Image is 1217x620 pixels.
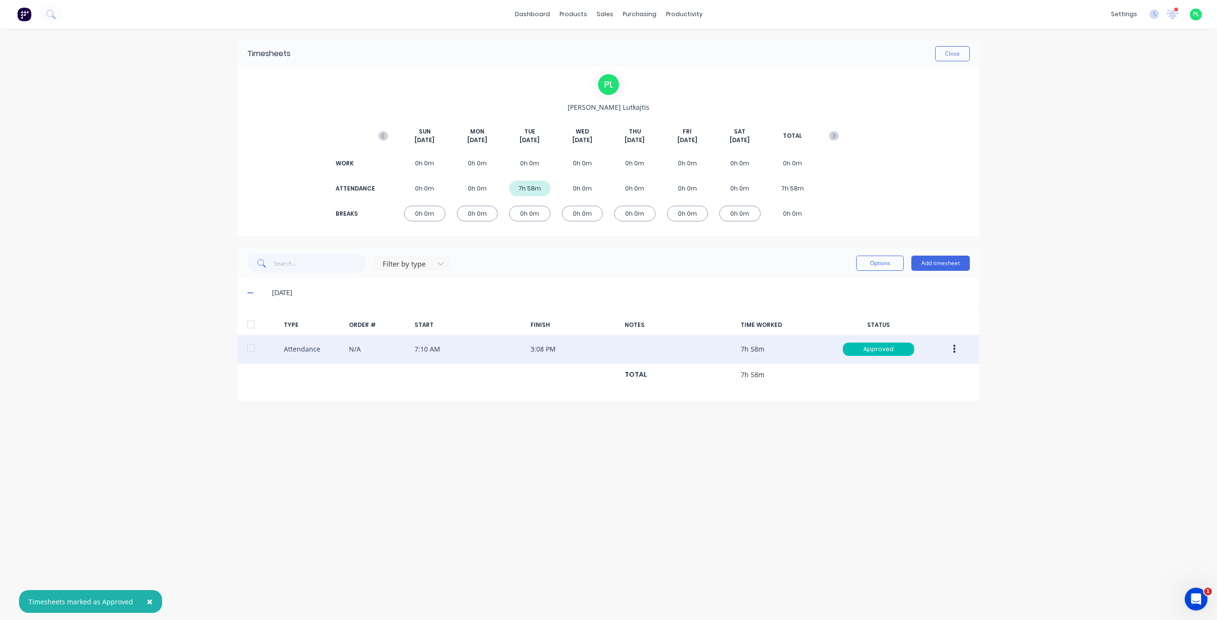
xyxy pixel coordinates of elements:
div: 0h 0m [562,181,603,196]
div: settings [1106,7,1142,21]
iframe: Intercom live chat [1185,588,1207,610]
span: 1 [1204,588,1212,595]
div: 0h 0m [719,206,761,221]
span: SUN [419,127,431,136]
div: 0h 0m [457,206,498,221]
span: THU [629,127,641,136]
div: 0h 0m [719,155,761,171]
div: purchasing [618,7,661,21]
div: START [415,321,523,329]
div: WORK [336,159,374,168]
div: Approved [843,343,914,356]
div: 0h 0m [562,155,603,171]
div: BREAKS [336,210,374,218]
button: Close [935,46,970,61]
span: [DATE] [572,136,592,144]
div: 0h 0m [562,206,603,221]
div: 0h 0m [614,155,656,171]
span: WED [576,127,589,136]
div: 0h 0m [667,206,708,221]
div: TYPE [284,321,342,329]
span: [DATE] [730,136,750,144]
span: [DATE] [520,136,540,144]
div: ATTENDANCE [336,184,374,193]
div: 0h 0m [509,155,551,171]
span: SAT [734,127,745,136]
div: Timesheets marked as Approved [29,597,133,607]
span: × [147,595,153,608]
div: Timesheets [247,48,290,59]
div: 0h 0m [667,155,708,171]
div: ORDER # [349,321,407,329]
div: 0h 0m [509,206,551,221]
div: STATUS [835,321,922,329]
div: 0h 0m [614,181,656,196]
div: P L [597,73,620,96]
input: Search... [274,254,367,273]
div: 7h 58m [509,181,551,196]
div: products [555,7,592,21]
span: [DATE] [415,136,435,144]
div: 7h 58m [772,181,813,196]
span: MON [470,127,484,136]
div: FINISH [531,321,617,329]
div: 0h 0m [772,206,813,221]
div: 0h 0m [404,181,445,196]
span: TOTAL [783,132,802,140]
div: 0h 0m [667,181,708,196]
span: [DATE] [625,136,645,144]
div: 0h 0m [404,155,445,171]
div: 0h 0m [457,181,498,196]
span: TUE [524,127,535,136]
span: [DATE] [467,136,487,144]
div: [DATE] [272,287,970,298]
span: FRI [683,127,692,136]
span: [DATE] [677,136,697,144]
div: productivity [661,7,707,21]
div: 0h 0m [614,206,656,221]
button: Add timesheet [911,256,970,271]
div: 0h 0m [772,155,813,171]
div: TIME WORKED [741,321,827,329]
a: dashboard [510,7,555,21]
div: 0h 0m [457,155,498,171]
div: NOTES [625,321,733,329]
img: Factory [17,7,31,21]
div: sales [592,7,618,21]
div: 0h 0m [404,206,445,221]
button: Options [856,256,904,271]
button: Close [137,590,162,613]
span: PL [1193,10,1199,19]
span: [PERSON_NAME] Lutkajtis [568,102,649,112]
div: 0h 0m [719,181,761,196]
